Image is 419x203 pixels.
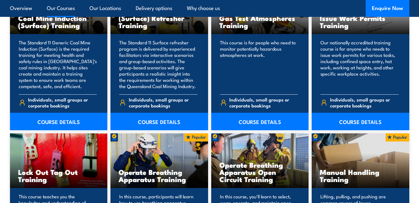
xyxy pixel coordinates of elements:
h3: Gas Test Atmospheres Training [219,14,301,29]
a: COURSE DETAILS [211,113,309,130]
h3: Operate Breathing Apparatus Open Circuit Training [219,161,301,183]
p: The Standard 11 Surface refresher program is delivered by experienced facilitators via interactiv... [119,39,197,89]
span: Individuals, small groups or corporate bookings [229,97,298,108]
h3: Issue Work Permits Training [320,14,401,29]
h3: Lock Out Tag Out Training [18,168,100,183]
h3: Operate Breathing Apparatus Training [119,168,200,183]
h3: Manual Handling Training [320,168,401,183]
p: This course is for people who need to monitor potentially hazardous atmospheres at work. [220,39,298,89]
a: COURSE DETAILS [312,113,409,130]
h3: Standard 11 Generic Coal Mine Induction (Surface) Training [18,7,100,29]
a: COURSE DETAILS [110,113,208,130]
a: COURSE DETAILS [10,113,108,130]
span: Individuals, small groups or corporate bookings [28,97,97,108]
p: The Standard 11 Generic Coal Mine Induction (Surface) is the required training for meeting health... [19,39,97,89]
span: Individuals, small groups or corporate bookings [129,97,197,108]
span: Individuals, small groups or corporate bookings [330,97,399,108]
p: Our nationally accredited training course is for anyone who needs to issue work permits for vario... [320,39,399,89]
